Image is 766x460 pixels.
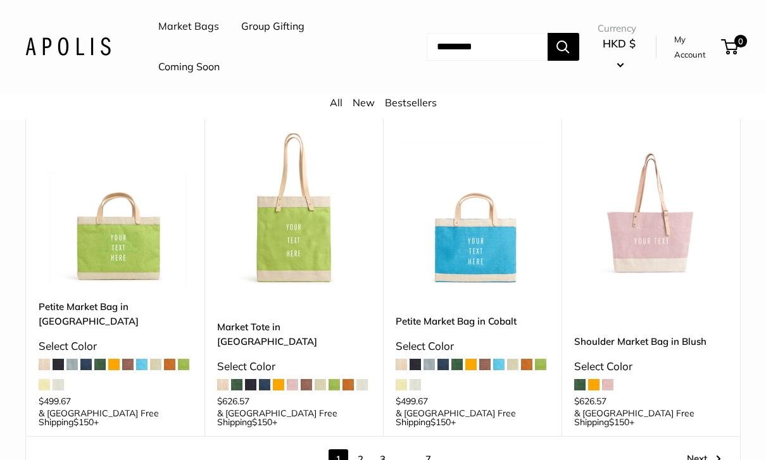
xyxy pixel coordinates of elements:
[39,134,192,287] img: Petite Market Bag in Chartreuse
[396,314,549,329] a: Petite Market Bag in Cobalt
[39,300,192,330] a: Petite Market Bag in [GEOGRAPHIC_DATA]
[217,320,370,350] a: Market Tote in [GEOGRAPHIC_DATA]
[73,417,94,428] span: $150
[598,20,641,37] span: Currency
[574,134,727,287] a: Shoulder Market Bag in BlushShoulder Market Bag in Blush
[396,337,549,357] div: Select Color
[603,37,636,50] span: HKD $
[574,409,727,427] span: & [GEOGRAPHIC_DATA] Free Shipping +
[574,134,727,287] img: Shoulder Market Bag in Blush
[217,397,249,406] span: $626.57
[574,397,606,406] span: $626.57
[385,96,437,109] a: Bestsellers
[25,37,111,56] img: Apolis
[574,357,727,377] div: Select Color
[674,32,717,63] a: My Account
[353,96,375,109] a: New
[396,397,428,406] span: $499.67
[158,17,219,36] a: Market Bags
[574,335,727,349] a: Shoulder Market Bag in Blush
[241,17,305,36] a: Group Gifting
[217,134,370,287] img: Market Tote in Chartreuse
[39,397,71,406] span: $499.67
[427,33,548,61] input: Search...
[609,417,629,428] span: $150
[217,134,370,287] a: Market Tote in ChartreuseMarket Tote in Chartreuse
[217,357,370,377] div: Select Color
[217,409,370,427] span: & [GEOGRAPHIC_DATA] Free Shipping +
[330,96,342,109] a: All
[598,34,641,74] button: HKD $
[39,409,192,427] span: & [GEOGRAPHIC_DATA] Free Shipping +
[734,35,747,47] span: 0
[396,134,549,287] a: Petite Market Bag in CobaltPetite Market Bag in Cobalt
[39,134,192,287] a: Petite Market Bag in ChartreusePetite Market Bag in Chartreuse
[430,417,451,428] span: $150
[396,134,549,287] img: Petite Market Bag in Cobalt
[548,33,579,61] button: Search
[39,337,192,357] div: Select Color
[158,58,220,77] a: Coming Soon
[396,409,549,427] span: & [GEOGRAPHIC_DATA] Free Shipping +
[722,39,738,54] a: 0
[252,417,272,428] span: $150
